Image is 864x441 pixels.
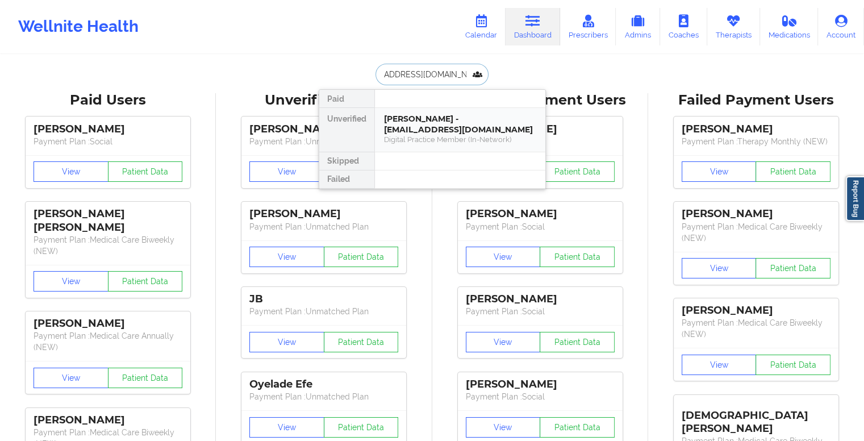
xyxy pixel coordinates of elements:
[466,247,541,267] button: View
[656,91,856,109] div: Failed Payment Users
[760,8,819,45] a: Medications
[34,271,108,292] button: View
[466,293,615,306] div: [PERSON_NAME]
[756,161,830,182] button: Patient Data
[540,332,615,352] button: Patient Data
[540,161,615,182] button: Patient Data
[34,317,182,330] div: [PERSON_NAME]
[466,332,541,352] button: View
[466,378,615,391] div: [PERSON_NAME]
[249,378,398,391] div: Oyelade Efe
[616,8,660,45] a: Admins
[506,8,560,45] a: Dashboard
[324,332,399,352] button: Patient Data
[34,414,182,427] div: [PERSON_NAME]
[249,332,324,352] button: View
[818,8,864,45] a: Account
[466,391,615,402] p: Payment Plan : Social
[249,123,398,136] div: [PERSON_NAME]
[384,135,536,144] div: Digital Practice Member (In-Network)
[682,123,830,136] div: [PERSON_NAME]
[560,8,616,45] a: Prescribers
[707,8,760,45] a: Therapists
[756,258,830,278] button: Patient Data
[34,234,182,257] p: Payment Plan : Medical Care Biweekly (NEW)
[249,247,324,267] button: View
[540,247,615,267] button: Patient Data
[324,417,399,438] button: Patient Data
[466,417,541,438] button: View
[249,417,324,438] button: View
[384,114,536,135] div: [PERSON_NAME] - [EMAIL_ADDRESS][DOMAIN_NAME]
[682,355,757,375] button: View
[756,355,830,375] button: Patient Data
[34,161,108,182] button: View
[224,91,424,109] div: Unverified Users
[319,90,374,108] div: Paid
[466,207,615,220] div: [PERSON_NAME]
[249,136,398,147] p: Payment Plan : Unmatched Plan
[319,108,374,152] div: Unverified
[319,152,374,170] div: Skipped
[682,221,830,244] p: Payment Plan : Medical Care Biweekly (NEW)
[466,221,615,232] p: Payment Plan : Social
[682,317,830,340] p: Payment Plan : Medical Care Biweekly (NEW)
[324,247,399,267] button: Patient Data
[466,306,615,317] p: Payment Plan : Social
[34,136,182,147] p: Payment Plan : Social
[682,304,830,317] div: [PERSON_NAME]
[249,207,398,220] div: [PERSON_NAME]
[249,221,398,232] p: Payment Plan : Unmatched Plan
[249,306,398,317] p: Payment Plan : Unmatched Plan
[457,8,506,45] a: Calendar
[34,207,182,234] div: [PERSON_NAME] [PERSON_NAME]
[319,170,374,189] div: Failed
[682,136,830,147] p: Payment Plan : Therapy Monthly (NEW)
[682,258,757,278] button: View
[249,391,398,402] p: Payment Plan : Unmatched Plan
[846,176,864,221] a: Report Bug
[108,161,183,182] button: Patient Data
[682,401,830,435] div: [DEMOGRAPHIC_DATA][PERSON_NAME]
[682,161,757,182] button: View
[108,271,183,292] button: Patient Data
[660,8,707,45] a: Coaches
[8,91,208,109] div: Paid Users
[34,368,108,388] button: View
[249,293,398,306] div: JB
[249,161,324,182] button: View
[34,330,182,353] p: Payment Plan : Medical Care Annually (NEW)
[34,123,182,136] div: [PERSON_NAME]
[540,417,615,438] button: Patient Data
[108,368,183,388] button: Patient Data
[682,207,830,220] div: [PERSON_NAME]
